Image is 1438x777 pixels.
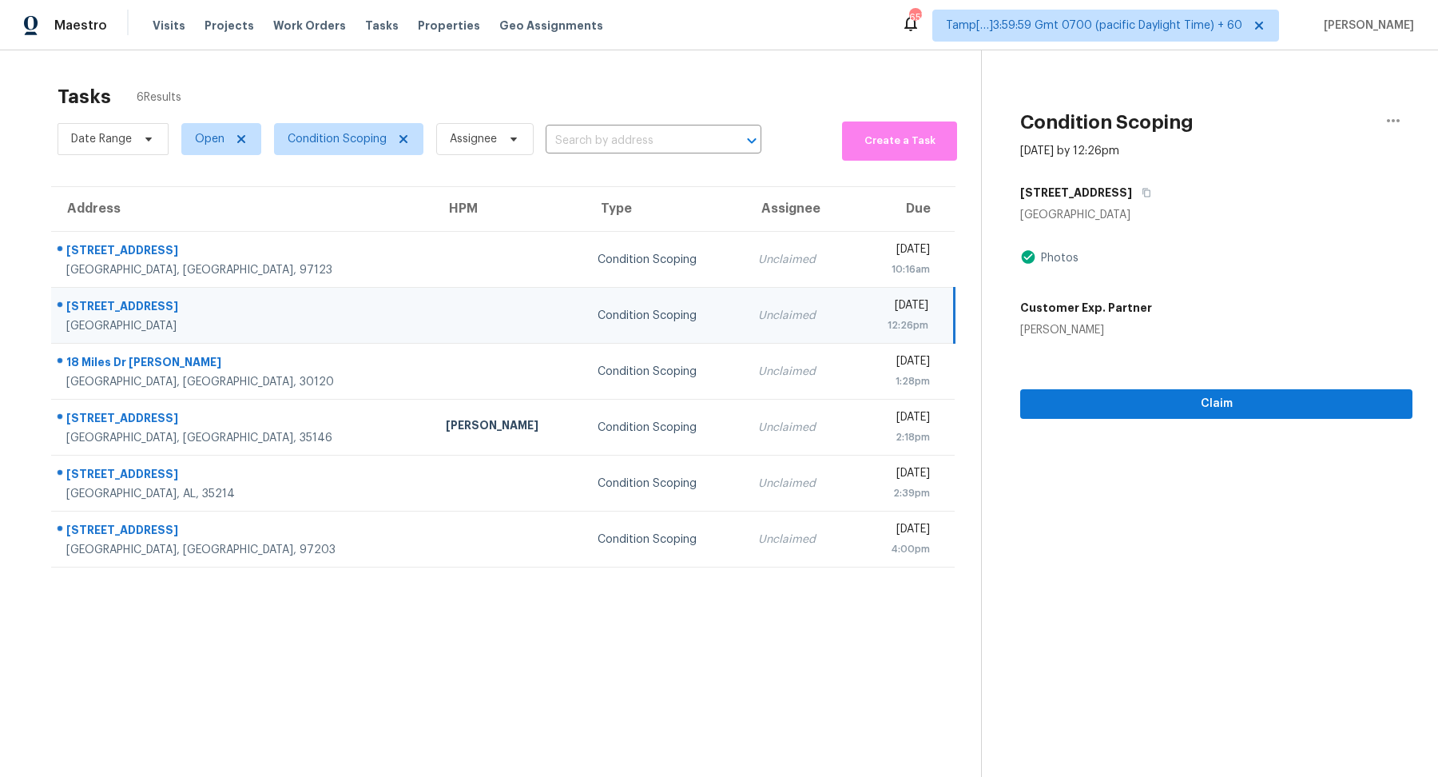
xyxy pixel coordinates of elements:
div: Condition Scoping [598,308,733,324]
div: [DATE] [865,241,930,261]
div: [GEOGRAPHIC_DATA], [GEOGRAPHIC_DATA], 97123 [66,262,420,278]
h5: Customer Exp. Partner [1020,300,1152,316]
button: Claim [1020,389,1412,419]
div: 2:18pm [865,429,930,445]
div: [PERSON_NAME] [446,417,572,437]
div: [DATE] [865,297,928,317]
h5: [STREET_ADDRESS] [1020,185,1132,201]
button: Create a Task [842,122,957,161]
span: Geo Assignments [499,18,603,34]
div: 657 [909,10,920,26]
div: [STREET_ADDRESS] [66,466,420,486]
div: Unclaimed [758,420,840,436]
div: Condition Scoping [598,476,733,492]
button: Copy Address [1132,178,1154,207]
span: Claim [1033,394,1400,414]
span: Condition Scoping [288,131,387,147]
div: [DATE] [865,465,930,485]
div: Condition Scoping [598,532,733,548]
span: Visits [153,18,185,34]
div: Condition Scoping [598,364,733,380]
div: Unclaimed [758,532,840,548]
span: Projects [205,18,254,34]
div: Photos [1036,250,1078,266]
div: 18 Miles Dr [PERSON_NAME] [66,354,420,374]
span: Create a Task [850,132,949,150]
div: 1:28pm [865,373,930,389]
button: Open [741,129,763,152]
div: [DATE] [865,353,930,373]
div: 2:39pm [865,485,930,501]
div: [GEOGRAPHIC_DATA], [GEOGRAPHIC_DATA], 97203 [66,542,420,558]
div: 4:00pm [865,541,930,557]
th: Type [585,187,745,232]
span: Open [195,131,224,147]
div: Unclaimed [758,308,840,324]
div: [STREET_ADDRESS] [66,410,420,430]
span: Date Range [71,131,132,147]
div: [GEOGRAPHIC_DATA], AL, 35214 [66,486,420,502]
div: [STREET_ADDRESS] [66,242,420,262]
span: Work Orders [273,18,346,34]
span: Maestro [54,18,107,34]
div: [GEOGRAPHIC_DATA], [GEOGRAPHIC_DATA], 30120 [66,374,420,390]
div: Unclaimed [758,252,840,268]
div: [DATE] [865,521,930,541]
input: Search by address [546,129,717,153]
th: Assignee [745,187,852,232]
th: Address [51,187,433,232]
div: Unclaimed [758,476,840,492]
th: HPM [433,187,585,232]
span: Tamp[…]3:59:59 Gmt 0700 (pacific Daylight Time) + 60 [946,18,1242,34]
span: 6 Results [137,90,181,106]
span: Assignee [450,131,497,147]
div: 10:16am [865,261,930,277]
div: [STREET_ADDRESS] [66,522,420,542]
div: Condition Scoping [598,420,733,436]
div: Unclaimed [758,364,840,380]
h2: Tasks [58,89,111,105]
div: 12:26pm [865,317,928,333]
div: Condition Scoping [598,252,733,268]
div: [PERSON_NAME] [1020,322,1152,338]
div: [DATE] [865,409,930,429]
img: Artifact Present Icon [1020,249,1036,265]
h2: Condition Scoping [1020,114,1194,130]
div: [GEOGRAPHIC_DATA], [GEOGRAPHIC_DATA], 35146 [66,430,420,446]
span: Tasks [365,20,399,31]
span: Properties [418,18,480,34]
span: [PERSON_NAME] [1317,18,1414,34]
div: [GEOGRAPHIC_DATA] [66,318,420,334]
div: [DATE] by 12:26pm [1020,143,1119,159]
th: Due [852,187,955,232]
div: [GEOGRAPHIC_DATA] [1020,207,1412,223]
div: [STREET_ADDRESS] [66,298,420,318]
